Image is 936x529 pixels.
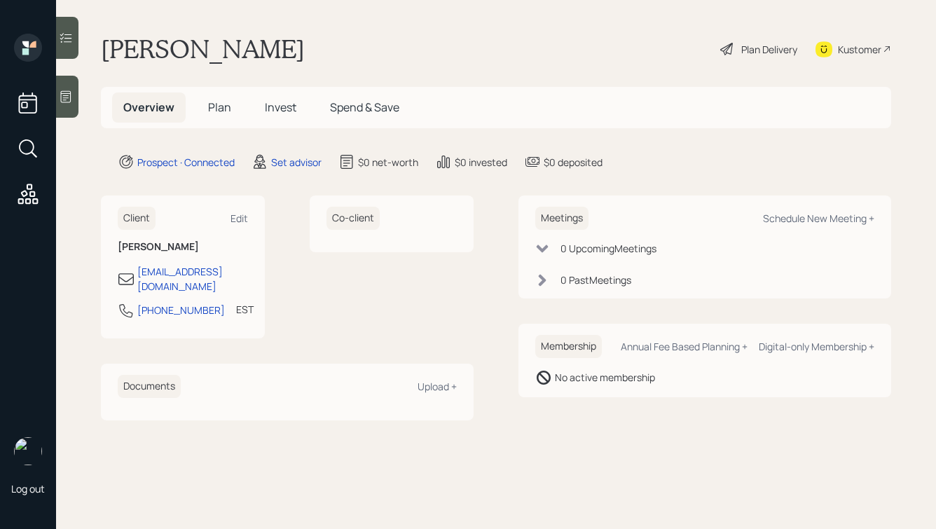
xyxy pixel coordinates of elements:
h6: [PERSON_NAME] [118,241,248,253]
h6: Client [118,207,156,230]
div: Digital-only Membership + [759,340,874,353]
h6: Membership [535,335,602,358]
h6: Co-client [326,207,380,230]
span: Spend & Save [330,99,399,115]
div: Prospect · Connected [137,155,235,170]
div: Plan Delivery [741,42,797,57]
h6: Documents [118,375,181,398]
h1: [PERSON_NAME] [101,34,305,64]
span: Overview [123,99,174,115]
span: Invest [265,99,296,115]
div: Annual Fee Based Planning + [621,340,748,353]
div: $0 invested [455,155,507,170]
img: hunter_neumayer.jpg [14,437,42,465]
div: $0 net-worth [358,155,418,170]
div: [PHONE_NUMBER] [137,303,225,317]
div: Kustomer [838,42,881,57]
span: Plan [208,99,231,115]
div: Schedule New Meeting + [763,212,874,225]
div: Set advisor [271,155,322,170]
div: 0 Upcoming Meeting s [560,241,656,256]
h6: Meetings [535,207,589,230]
div: [EMAIL_ADDRESS][DOMAIN_NAME] [137,264,248,294]
div: No active membership [555,370,655,385]
div: 0 Past Meeting s [560,273,631,287]
div: Upload + [418,380,457,393]
div: EST [236,302,254,317]
div: Log out [11,482,45,495]
div: $0 deposited [544,155,603,170]
div: Edit [230,212,248,225]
